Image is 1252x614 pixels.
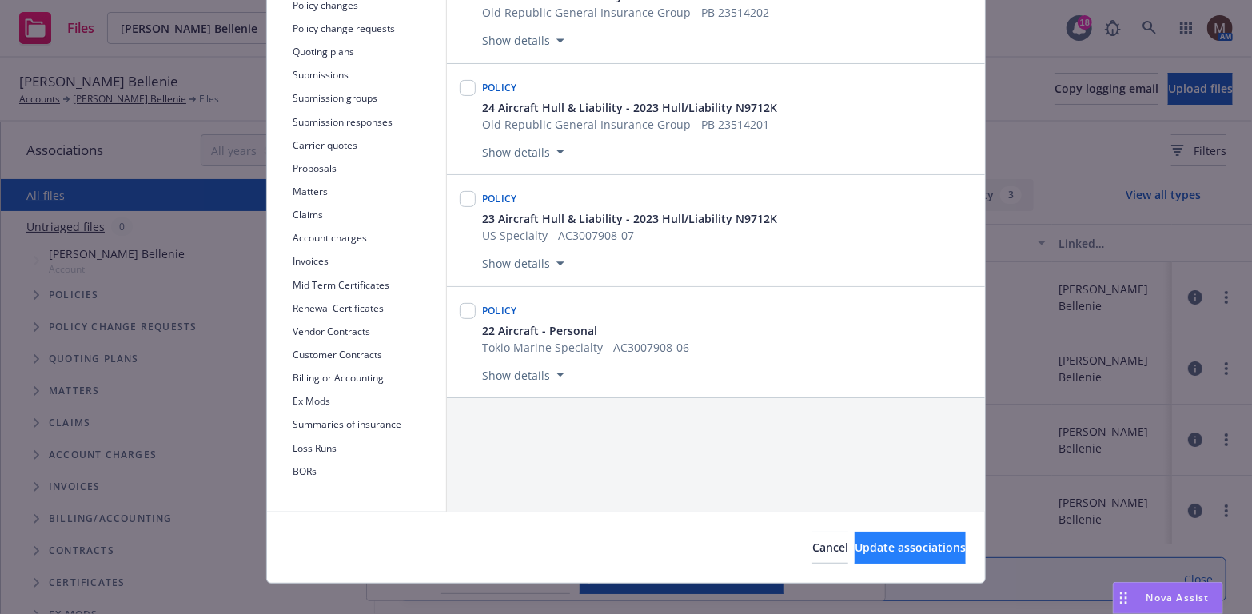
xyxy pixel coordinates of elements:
[280,460,446,483] button: BORs
[482,99,777,116] button: 24 Aircraft Hull & Liability - 2023 Hull/Liability N9712K
[280,249,446,273] button: Invoices
[280,40,446,63] button: Quoting plans
[476,365,571,385] button: Show details
[476,142,571,161] button: Show details
[855,532,966,564] button: Update associations
[280,437,446,460] button: Loss Runs
[280,389,446,413] button: Ex Mods
[280,413,446,436] button: Summaries of insurance
[280,134,446,157] button: Carrier quotes
[812,540,848,555] span: Cancel
[280,226,446,249] button: Account charges
[280,297,446,320] button: Renewal Certificates
[812,532,848,564] button: Cancel
[280,203,446,226] button: Claims
[482,322,597,339] span: 22 Aircraft - Personal
[482,210,777,227] button: 23 Aircraft Hull & Liability - 2023 Hull/Liability N9712K
[280,273,446,297] button: Mid Term Certificates
[482,304,517,317] span: Policy
[1113,582,1223,614] button: Nova Assist
[280,63,446,86] button: Submissions
[482,339,689,356] span: Tokio Marine Specialty - AC3007908-06
[280,86,446,110] button: Submission groups
[280,110,446,134] button: Submission responses
[280,343,446,366] button: Customer Contracts
[280,180,446,203] button: Matters
[482,116,777,133] span: Old Republic General Insurance Group - PB 23514201
[1114,583,1134,613] div: Drag to move
[482,4,769,21] span: Old Republic General Insurance Group - PB 23514202
[855,540,966,555] span: Update associations
[482,192,517,205] span: Policy
[482,227,777,244] span: US Specialty - AC3007908-07
[1146,591,1210,604] span: Nova Assist
[482,322,689,339] button: 22 Aircraft - Personal
[476,31,571,50] button: Show details
[280,366,446,389] button: Billing or Accounting
[482,81,517,94] span: Policy
[476,254,571,273] button: Show details
[280,320,446,343] button: Vendor Contracts
[280,157,446,180] button: Proposals
[280,17,446,40] button: Policy change requests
